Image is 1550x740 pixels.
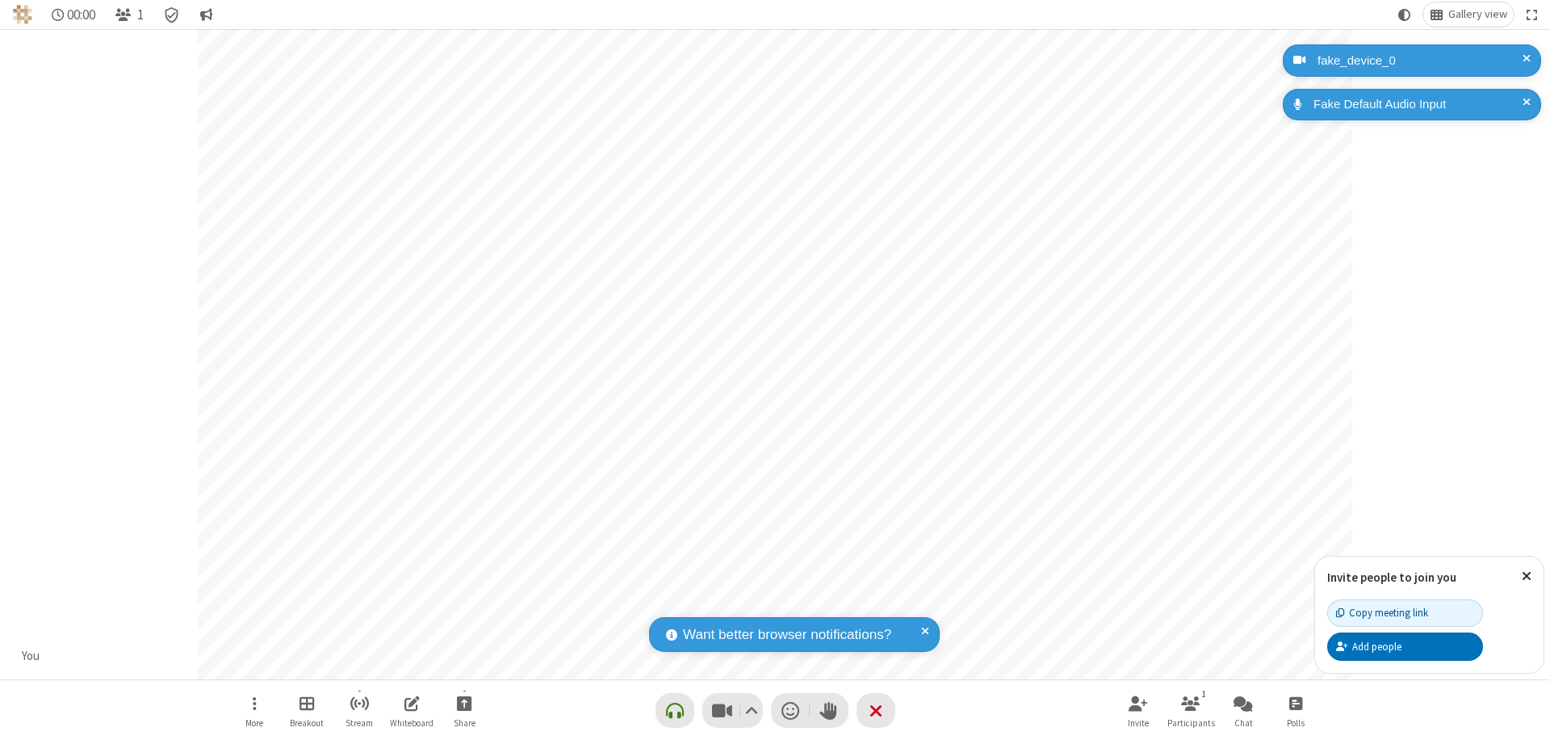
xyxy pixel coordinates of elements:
[137,7,144,23] span: 1
[454,718,475,728] span: Share
[245,718,263,728] span: More
[108,2,150,27] button: Open participant list
[1167,687,1215,734] button: Open participant list
[230,687,279,734] button: Open menu
[857,693,895,728] button: End or leave meeting
[13,5,32,24] img: QA Selenium DO NOT DELETE OR CHANGE
[810,693,848,728] button: Raise hand
[387,687,436,734] button: Open shared whiteboard
[1423,2,1514,27] button: Change layout
[390,718,434,728] span: Whiteboard
[1448,8,1507,21] span: Gallery view
[290,718,324,728] span: Breakout
[683,624,891,645] span: Want better browser notifications?
[193,2,219,27] button: Conversation
[1219,687,1267,734] button: Open chat
[1392,2,1418,27] button: Using system theme
[157,2,187,27] div: Meeting details Encryption enabled
[1287,718,1305,728] span: Polls
[1510,557,1544,596] button: Close popover
[1167,718,1215,728] span: Participants
[16,647,46,666] div: You
[1336,605,1428,620] div: Copy meeting link
[45,2,103,27] div: Timer
[702,693,763,728] button: Stop video (⌘+Shift+V)
[335,687,383,734] button: Start streaming
[1327,599,1483,627] button: Copy meeting link
[771,693,810,728] button: Send a reaction
[1308,95,1529,114] div: Fake Default Audio Input
[1128,718,1149,728] span: Invite
[740,693,762,728] button: Video setting
[440,687,488,734] button: Start sharing
[1312,52,1529,70] div: fake_device_0
[1114,687,1162,734] button: Invite participants (⌘+Shift+I)
[656,693,694,728] button: Connect your audio
[1197,687,1211,701] div: 1
[1520,2,1544,27] button: Fullscreen
[1327,633,1483,660] button: Add people
[1234,718,1253,728] span: Chat
[1271,687,1320,734] button: Open poll
[1327,570,1456,585] label: Invite people to join you
[346,718,373,728] span: Stream
[67,7,95,23] span: 00:00
[283,687,331,734] button: Manage Breakout Rooms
